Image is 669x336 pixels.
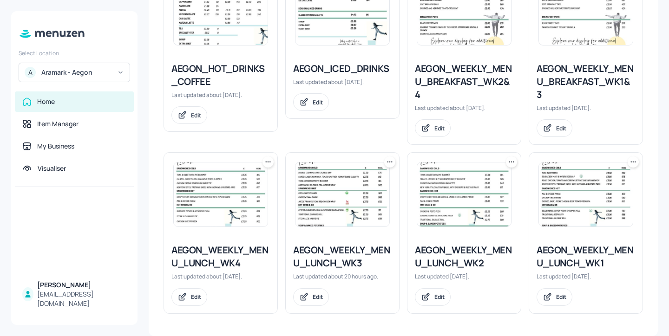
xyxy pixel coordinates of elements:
[539,162,633,226] img: 2025-08-24-1756068057683yj8f2lp0tt.jpeg
[293,272,392,280] div: Last updated about 20 hours ago.
[191,293,201,301] div: Edit
[313,98,323,106] div: Edit
[415,104,513,112] div: Last updated about [DATE].
[171,272,270,280] div: Last updated about [DATE].
[293,78,392,86] div: Last updated about [DATE].
[37,97,55,106] div: Home
[37,290,126,308] div: [EMAIL_ADDRESS][DOMAIN_NAME]
[556,293,566,301] div: Edit
[37,280,126,290] div: [PERSON_NAME]
[537,62,635,101] div: AEGON_WEEKLY_MENU_BREAKFAST_WK1&3
[37,119,79,129] div: Item Manager
[41,68,111,77] div: Aramark - Aegon
[191,111,201,119] div: Edit
[295,162,389,226] img: 2025-09-07-1757260692910a1uw3j950p6.jpeg
[293,244,392,270] div: AEGON_WEEKLY_MENU_LUNCH_WK3
[415,62,513,101] div: AEGON_WEEKLY_MENU_BREAKFAST_WK2&4
[415,272,513,280] div: Last updated [DATE].
[434,124,445,132] div: Edit
[556,124,566,132] div: Edit
[37,142,74,151] div: My Business
[19,49,130,57] div: Select Location
[38,164,66,173] div: Visualiser
[537,104,635,112] div: Last updated [DATE].
[171,62,270,88] div: AEGON_HOT_DRINKS_COFFEE
[537,244,635,270] div: AEGON_WEEKLY_MENU_LUNCH_WK1
[434,293,445,301] div: Edit
[25,67,36,78] div: A
[417,162,511,226] img: 2025-08-05-1754384217751prai42qxyxp.jpeg
[313,293,323,301] div: Edit
[415,244,513,270] div: AEGON_WEEKLY_MENU_LUNCH_WK2
[171,244,270,270] div: AEGON_WEEKLY_MENU_LUNCH_WK4
[537,272,635,280] div: Last updated [DATE].
[293,62,392,75] div: AEGON_ICED_DRINKS
[171,91,270,99] div: Last updated about [DATE].
[174,162,268,226] img: 2025-08-01-1754041160970e978u50ldtn.jpeg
